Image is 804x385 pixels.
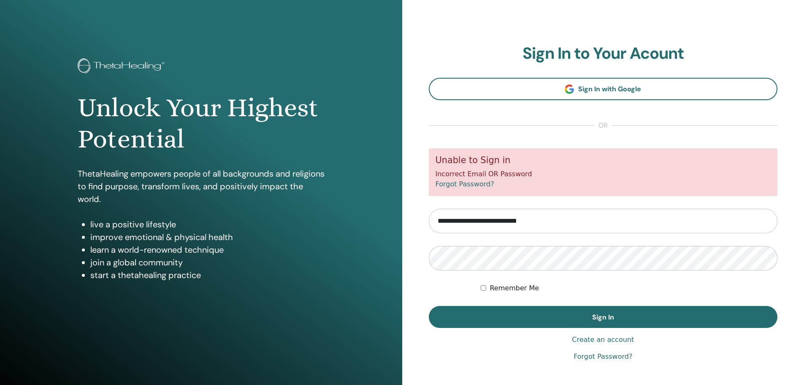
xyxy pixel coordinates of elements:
[90,269,325,281] li: start a thetahealing practice
[90,256,325,269] li: join a global community
[78,167,325,205] p: ThetaHealing empowers people of all backgrounds and religions to find purpose, transform lives, a...
[490,283,539,293] label: Remember Me
[481,283,777,293] div: Keep me authenticated indefinitely or until I manually logout
[572,335,634,345] a: Create an account
[90,218,325,231] li: live a positive lifestyle
[594,120,612,131] span: or
[429,44,778,63] h2: Sign In to Your Acount
[429,306,778,328] button: Sign In
[574,352,632,362] a: Forgot Password?
[90,243,325,256] li: learn a world-renowned technique
[436,155,771,166] h5: Unable to Sign in
[429,78,778,100] a: Sign In with Google
[578,85,641,93] span: Sign In with Google
[592,313,614,322] span: Sign In
[78,92,325,155] h1: Unlock Your Highest Potential
[429,148,778,196] div: Incorrect Email OR Password
[436,180,494,188] a: Forgot Password?
[90,231,325,243] li: improve emotional & physical health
